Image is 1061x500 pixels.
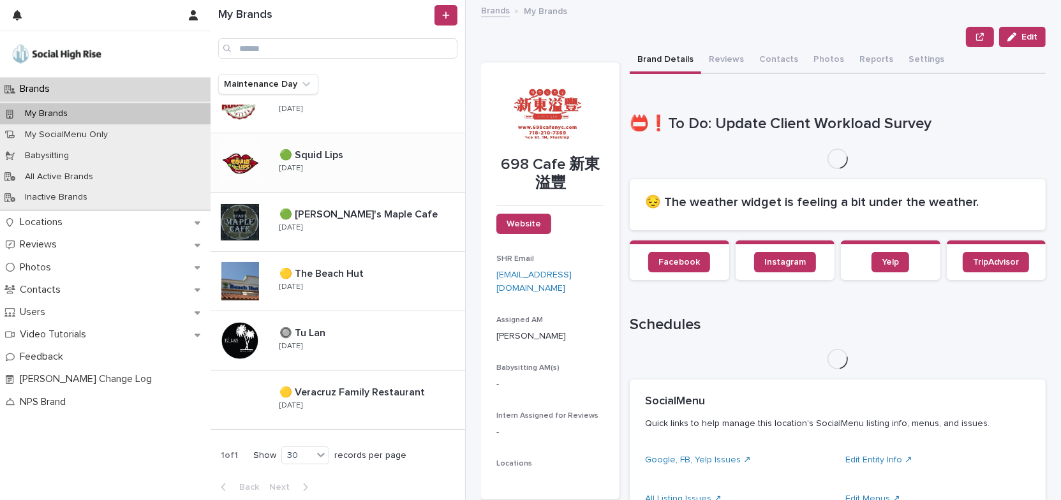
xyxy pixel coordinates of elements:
p: Brands [15,83,60,95]
a: TripAdvisor [963,252,1029,272]
p: - [496,426,604,439]
button: Reviews [701,47,752,74]
h2: SocialMenu [645,395,705,409]
a: 🟡 Veracruz Family Restaurant🟡 Veracruz Family Restaurant [DATE] [211,371,465,430]
p: Reviews [15,239,67,251]
a: [EMAIL_ADDRESS][DOMAIN_NAME] [496,270,572,293]
div: 30 [282,449,313,462]
p: NPS Brand [15,396,76,408]
span: SHR Email [496,255,534,263]
p: - [496,378,604,391]
h1: 📛❗To Do: Update Client Workload Survey [630,115,1046,133]
p: My Brands [15,108,78,119]
p: 1 of 1 [211,440,248,471]
p: 698 Cafe 新東溢豐 [496,156,604,193]
p: Babysitting [15,151,79,161]
p: [DATE] [279,105,302,114]
p: Show [253,450,276,461]
a: Yelp [872,252,909,272]
button: Brand Details [630,47,701,74]
p: Locations [15,216,73,228]
span: Back [232,483,259,492]
a: Edit Entity Info ↗ [845,455,912,464]
button: Back [211,482,264,493]
a: 🟢 Squid Lips🟢 Squid Lips [DATE] [211,133,465,193]
span: TripAdvisor [973,258,1019,267]
span: Locations [496,460,532,467]
p: [PERSON_NAME] [496,330,604,343]
span: Assigned AM [496,316,543,324]
button: Maintenance Day [218,74,318,94]
button: Photos [806,47,852,74]
p: 🟢 [PERSON_NAME]'s Maple Cafe [279,206,440,221]
a: Google, FB, Yelp Issues ↗ [645,455,751,464]
button: Settings [901,47,952,74]
p: [DATE] [279,283,302,291]
p: [PERSON_NAME] Change Log [15,373,162,385]
img: o5DnuTxEQV6sW9jFYBBf [10,41,103,67]
p: [DATE] [279,164,302,173]
button: Reports [852,47,901,74]
input: Search [218,38,457,59]
p: Contacts [15,284,71,296]
a: Brands [481,3,510,17]
p: Video Tutorials [15,328,96,341]
p: All Active Brands [15,172,103,182]
p: 🔘 Tu Lan [279,325,328,339]
a: Facebook [648,252,710,272]
p: Users [15,306,56,318]
h2: 😔 The weather widget is feeling a bit under the weather. [645,195,1030,210]
a: 🔘 Tu Lan🔘 Tu Lan [DATE] [211,311,465,371]
p: Quick links to help manage this location's SocialMenu listing info, menus, and issues. [645,418,1025,429]
button: Edit [999,27,1046,47]
p: records per page [334,450,406,461]
h1: My Brands [218,8,432,22]
p: [DATE] [279,223,302,232]
span: Website [507,219,541,228]
span: Next [269,483,297,492]
p: [DATE] [279,401,302,410]
button: Contacts [752,47,806,74]
span: Instagram [764,258,806,267]
p: My Brands [524,3,567,17]
p: Feedback [15,351,73,363]
span: Edit [1021,33,1037,41]
a: 🟡 The Beach Hut🟡 The Beach Hut [DATE] [211,252,465,311]
a: Website [496,214,551,234]
span: Facebook [658,258,700,267]
span: Intern Assigned for Reviews [496,412,598,420]
button: Next [264,482,318,493]
span: Yelp [882,258,899,267]
a: 🟢 [PERSON_NAME]'s Maple Cafe🟢 [PERSON_NAME]'s Maple Cafe [DATE] [211,193,465,252]
p: Photos [15,261,61,274]
p: Inactive Brands [15,192,98,203]
p: 🟡 Veracruz Family Restaurant [279,384,427,399]
h1: Schedules [630,316,1046,334]
p: 🟢 Squid Lips [279,147,346,161]
a: Instagram [754,252,816,272]
p: My SocialMenu Only [15,129,118,140]
span: Babysitting AM(s) [496,364,560,372]
p: 🟡 The Beach Hut [279,265,366,280]
p: [DATE] [279,342,302,351]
